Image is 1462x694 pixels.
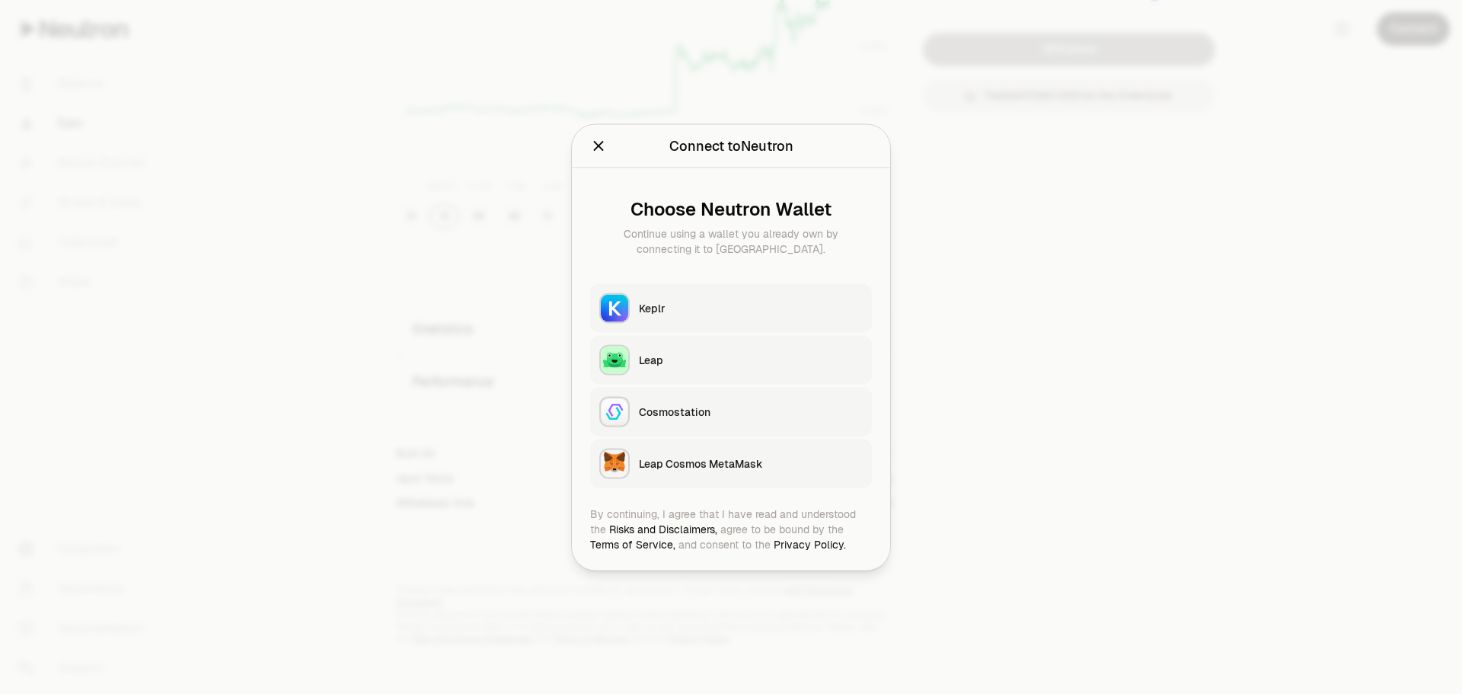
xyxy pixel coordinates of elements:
[590,335,872,384] button: LeapLeap
[601,294,628,321] img: Keplr
[602,198,860,219] div: Choose Neutron Wallet
[601,449,628,477] img: Leap Cosmos MetaMask
[601,346,628,373] img: Leap
[590,135,607,156] button: Close
[609,522,717,536] a: Risks and Disclaimers,
[774,537,846,551] a: Privacy Policy.
[590,283,872,332] button: KeplrKeplr
[639,352,863,367] div: Leap
[639,300,863,315] div: Keplr
[590,387,872,436] button: CosmostationCosmostation
[639,404,863,419] div: Cosmostation
[590,506,872,552] div: By continuing, I agree that I have read and understood the agree to be bound by the and consent t...
[602,225,860,256] div: Continue using a wallet you already own by connecting it to [GEOGRAPHIC_DATA].
[639,456,863,471] div: Leap Cosmos MetaMask
[601,398,628,425] img: Cosmostation
[590,439,872,488] button: Leap Cosmos MetaMaskLeap Cosmos MetaMask
[590,537,675,551] a: Terms of Service,
[669,135,793,156] div: Connect to Neutron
